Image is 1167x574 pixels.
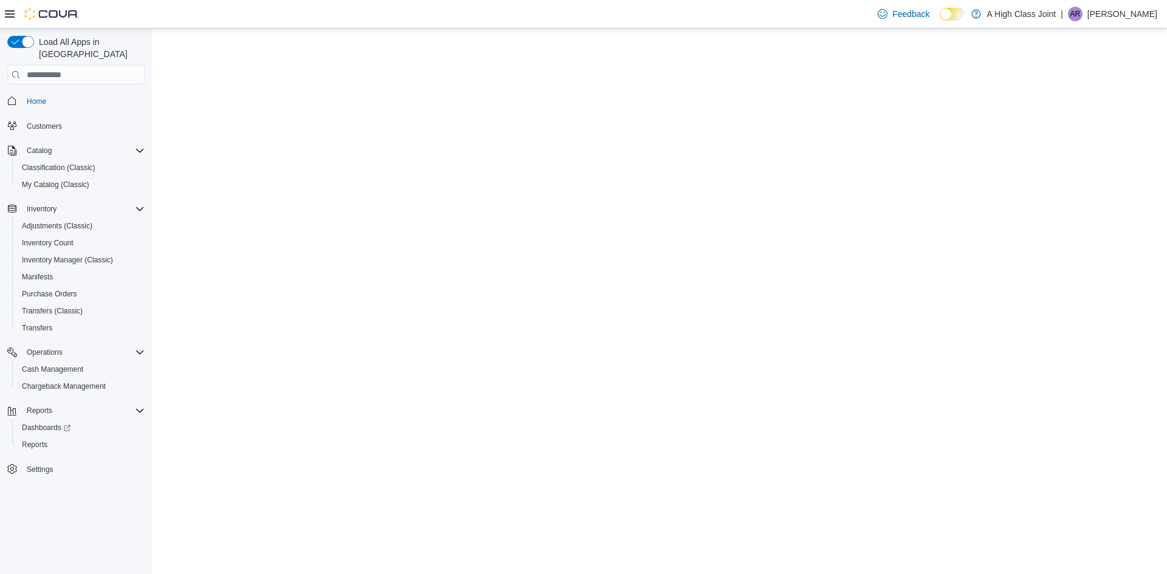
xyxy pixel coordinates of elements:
span: Classification (Classic) [22,163,95,173]
a: Reports [17,437,52,452]
span: Customers [27,121,62,131]
span: Inventory [27,204,57,214]
input: Dark Mode [940,8,965,21]
span: Purchase Orders [22,289,77,299]
span: Adjustments (Classic) [17,219,145,233]
span: Catalog [27,146,52,155]
button: Catalog [22,143,57,158]
a: Purchase Orders [17,287,82,301]
span: My Catalog (Classic) [22,180,89,190]
span: Dashboards [17,420,145,435]
span: Manifests [22,272,53,282]
span: Inventory Count [22,238,74,248]
button: Chargeback Management [12,378,150,395]
button: Operations [2,344,150,361]
span: Reports [22,403,145,418]
span: Cash Management [22,364,83,374]
a: Settings [22,462,58,477]
a: Manifests [17,270,58,284]
button: Home [2,92,150,109]
span: Settings [22,462,145,477]
a: Dashboards [17,420,75,435]
span: Feedback [892,8,929,20]
span: Dashboards [22,423,71,432]
span: Transfers (Classic) [22,306,83,316]
div: Alexa Rushton [1068,7,1083,21]
span: Inventory Manager (Classic) [22,255,113,265]
a: Transfers [17,321,57,335]
span: Load All Apps in [GEOGRAPHIC_DATA] [34,36,145,60]
span: My Catalog (Classic) [17,177,145,192]
nav: Complex example [7,87,145,510]
a: Cash Management [17,362,88,377]
span: Chargeback Management [17,379,145,394]
button: Operations [22,345,67,360]
a: Classification (Classic) [17,160,100,175]
span: Reports [22,440,47,449]
a: Inventory Count [17,236,78,250]
button: Transfers (Classic) [12,302,150,319]
span: Operations [27,347,63,357]
p: [PERSON_NAME] [1087,7,1157,21]
span: Inventory Manager (Classic) [17,253,145,267]
span: Transfers [22,323,52,333]
span: Settings [27,465,53,474]
a: Inventory Manager (Classic) [17,253,118,267]
span: Adjustments (Classic) [22,221,92,231]
span: Inventory Count [17,236,145,250]
span: Chargeback Management [22,381,106,391]
a: Home [22,94,51,109]
span: Customers [22,118,145,134]
a: Adjustments (Classic) [17,219,97,233]
button: Catalog [2,142,150,159]
span: Transfers (Classic) [17,304,145,318]
span: Cash Management [17,362,145,377]
button: Transfers [12,319,150,337]
p: A High Class Joint [987,7,1056,21]
a: Customers [22,119,67,134]
button: Inventory Count [12,234,150,251]
button: Customers [2,117,150,135]
a: My Catalog (Classic) [17,177,94,192]
a: Dashboards [12,419,150,436]
button: Inventory [22,202,61,216]
button: Inventory [2,200,150,217]
button: My Catalog (Classic) [12,176,150,193]
span: Purchase Orders [17,287,145,301]
a: Transfers (Classic) [17,304,88,318]
button: Purchase Orders [12,285,150,302]
button: Inventory Manager (Classic) [12,251,150,268]
img: Cova [24,8,79,20]
p: | [1061,7,1063,21]
span: Transfers [17,321,145,335]
span: Home [22,93,145,108]
button: Cash Management [12,361,150,378]
span: Home [27,97,46,106]
button: Classification (Classic) [12,159,150,176]
span: Classification (Classic) [17,160,145,175]
span: Inventory [22,202,145,216]
button: Manifests [12,268,150,285]
span: AR [1070,7,1081,21]
button: Reports [12,436,150,453]
button: Reports [22,403,57,418]
button: Settings [2,460,150,478]
a: Feedback [873,2,934,26]
button: Adjustments (Classic) [12,217,150,234]
span: Manifests [17,270,145,284]
a: Chargeback Management [17,379,111,394]
span: Operations [22,345,145,360]
span: Reports [17,437,145,452]
span: Reports [27,406,52,415]
button: Reports [2,402,150,419]
span: Catalog [22,143,145,158]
